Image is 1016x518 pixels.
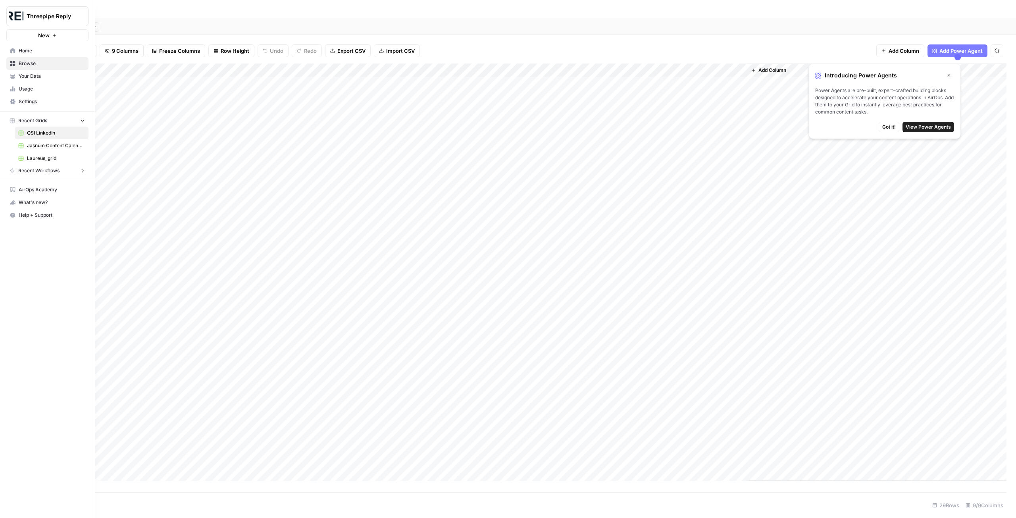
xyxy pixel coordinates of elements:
[19,60,85,67] span: Browse
[876,44,924,57] button: Add Column
[6,70,89,83] a: Your Data
[15,127,89,139] a: QSI LinkedIn
[879,122,899,132] button: Got it!
[19,73,85,80] span: Your Data
[6,165,89,177] button: Recent Workflows
[19,212,85,219] span: Help + Support
[939,47,983,55] span: Add Power Agent
[902,122,954,132] button: View Power Agents
[27,129,85,137] span: QSI LinkedIn
[304,47,317,55] span: Redo
[18,167,60,174] span: Recent Workflows
[889,47,919,55] span: Add Column
[15,139,89,152] a: Jasnum Content Calendar
[6,44,89,57] a: Home
[19,85,85,92] span: Usage
[6,196,89,209] button: What's new?
[270,47,283,55] span: Undo
[6,83,89,95] a: Usage
[18,117,47,124] span: Recent Grids
[962,499,1006,512] div: 9/9 Columns
[929,499,962,512] div: 29 Rows
[927,44,987,57] button: Add Power Agent
[815,87,954,116] span: Power Agents are pre-built, expert-crafted building blocks designed to accelerate your content op...
[38,31,50,39] span: New
[386,47,415,55] span: Import CSV
[292,44,322,57] button: Redo
[6,209,89,221] button: Help + Support
[882,123,896,131] span: Got it!
[6,6,89,26] button: Workspace: Threepipe Reply
[27,12,75,20] span: Threepipe Reply
[758,67,786,74] span: Add Column
[6,57,89,70] a: Browse
[6,29,89,41] button: New
[815,70,954,81] div: Introducing Power Agents
[19,47,85,54] span: Home
[906,123,951,131] span: View Power Agents
[159,47,200,55] span: Freeze Columns
[7,196,88,208] div: What's new?
[100,44,144,57] button: 9 Columns
[748,65,789,75] button: Add Column
[112,47,139,55] span: 9 Columns
[27,142,85,149] span: Jasnum Content Calendar
[6,183,89,196] a: AirOps Academy
[19,186,85,193] span: AirOps Academy
[6,95,89,108] a: Settings
[27,155,85,162] span: Laureus_grid
[325,44,371,57] button: Export CSV
[337,47,366,55] span: Export CSV
[208,44,254,57] button: Row Height
[147,44,205,57] button: Freeze Columns
[15,152,89,165] a: Laureus_grid
[6,115,89,127] button: Recent Grids
[374,44,420,57] button: Import CSV
[221,47,249,55] span: Row Height
[9,9,23,23] img: Threepipe Reply Logo
[19,98,85,105] span: Settings
[258,44,289,57] button: Undo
